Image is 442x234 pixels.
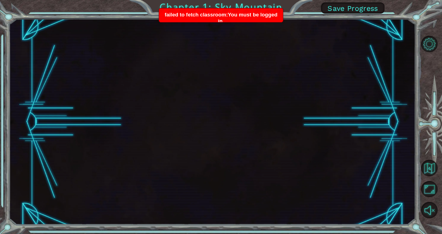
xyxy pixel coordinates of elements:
button: Unmute [421,202,438,218]
button: Level Options [421,36,438,52]
button: Back to Map [421,160,438,176]
button: Save Progress [321,2,385,14]
span: failed to fetch classroom:You must be logged in. [165,12,278,24]
span: Save Progress [327,4,378,12]
button: Maximize Browser [421,181,438,197]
